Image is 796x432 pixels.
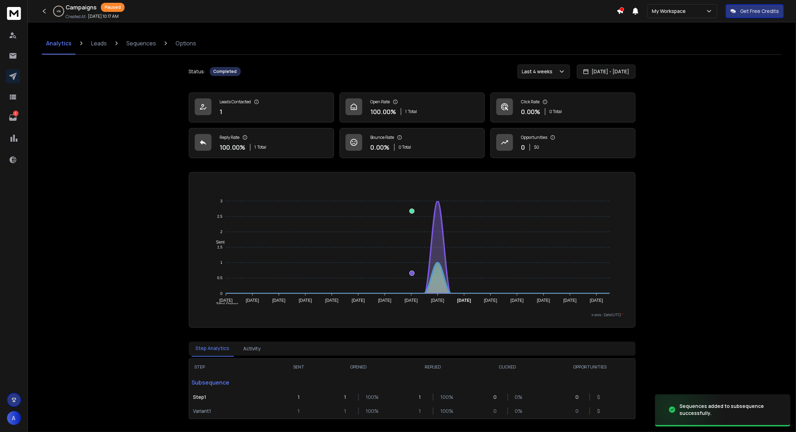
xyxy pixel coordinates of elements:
div: Paused [101,3,125,12]
span: Sent [211,240,225,245]
a: Opportunities0$0 [490,128,635,158]
img: image [655,389,725,431]
th: STEP [189,359,276,375]
p: Status: [189,68,206,75]
tspan: [DATE] [219,298,232,303]
p: 100 % [366,408,373,415]
tspan: 0 [220,291,222,296]
p: x-axis : Date(UTC) [200,312,624,318]
p: Bounce Rate [371,135,394,140]
button: Get Free Credits [726,4,784,18]
span: 1 [255,144,256,150]
a: Reply Rate100.00%1Total [189,128,334,158]
p: 1 [419,408,426,415]
p: 1 [220,107,223,117]
p: $ [597,394,604,401]
tspan: [DATE] [457,298,471,303]
th: OPENED [321,359,396,375]
p: [DATE] 10:17 AM [88,14,119,19]
p: Analytics [46,39,72,47]
p: 100.00 % [220,142,246,152]
a: Sequences [122,32,160,54]
tspan: [DATE] [590,298,603,303]
th: CLICKED [470,359,545,375]
a: Open Rate100.00%1Total [340,92,485,122]
div: Completed [210,67,241,76]
p: Variant 1 [193,408,272,415]
div: Sequences added to subsequence successfully. [679,403,782,417]
button: A [7,411,21,425]
tspan: 1.5 [217,245,222,249]
tspan: 3 [220,199,222,203]
p: 0 % [515,394,522,401]
tspan: [DATE] [563,298,576,303]
p: 100 % [440,394,447,401]
p: 0 [521,142,525,152]
p: Options [176,39,196,47]
p: 0 Total [399,144,411,150]
p: 0 [493,408,500,415]
p: Reply Rate [220,135,240,140]
tspan: [DATE] [484,298,497,303]
p: 0.00 % [371,142,390,152]
p: 1 [344,408,351,415]
tspan: 0.5 [217,276,222,280]
tspan: [DATE] [431,298,444,303]
p: 0 Total [550,109,562,114]
tspan: [DATE] [511,298,524,303]
p: Leads Contacted [220,99,251,105]
tspan: 2.5 [217,214,222,218]
p: 1 [298,394,300,401]
p: 100.00 % [371,107,396,117]
h1: Campaigns [66,3,97,12]
p: $ [597,408,604,415]
tspan: [DATE] [325,298,339,303]
tspan: [DATE] [378,298,392,303]
p: 4 % [57,9,61,13]
p: 1 [344,394,351,401]
p: 1 [298,408,300,415]
th: OPPORTUNITIES [545,359,635,375]
p: Last 4 weeks [522,68,556,75]
th: SENT [276,359,321,375]
a: Analytics [42,32,76,54]
p: 0 [493,394,500,401]
a: Leads [87,32,111,54]
p: $ 0 [534,144,540,150]
tspan: [DATE] [272,298,285,303]
p: 100 % [440,408,447,415]
span: Total [408,109,417,114]
p: My Workspace [652,8,689,15]
p: Subsequence [189,375,276,389]
button: [DATE] - [DATE] [577,65,635,79]
a: Leads Contacted1 [189,92,334,122]
th: REPLIED [396,359,470,375]
p: 0 [575,394,582,401]
p: 3 [13,111,18,116]
p: Sequences [126,39,156,47]
span: Total [258,144,267,150]
p: 0 [575,408,582,415]
button: Step Analytics [192,341,234,357]
a: Options [171,32,200,54]
tspan: [DATE] [537,298,550,303]
p: 0 % [515,408,522,415]
tspan: 1 [220,260,222,265]
tspan: [DATE] [352,298,365,303]
p: Open Rate [371,99,390,105]
span: Total Opens [211,302,238,307]
button: Activity [239,341,265,356]
p: 0.00 % [521,107,541,117]
p: Leads [91,39,107,47]
tspan: [DATE] [246,298,259,303]
tspan: [DATE] [404,298,418,303]
span: 1 [406,109,407,114]
p: 100 % [366,394,373,401]
a: 3 [6,111,20,125]
p: Opportunities [521,135,548,140]
p: Created At: [66,14,87,20]
p: 1 [419,394,426,401]
p: Step 1 [193,394,272,401]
